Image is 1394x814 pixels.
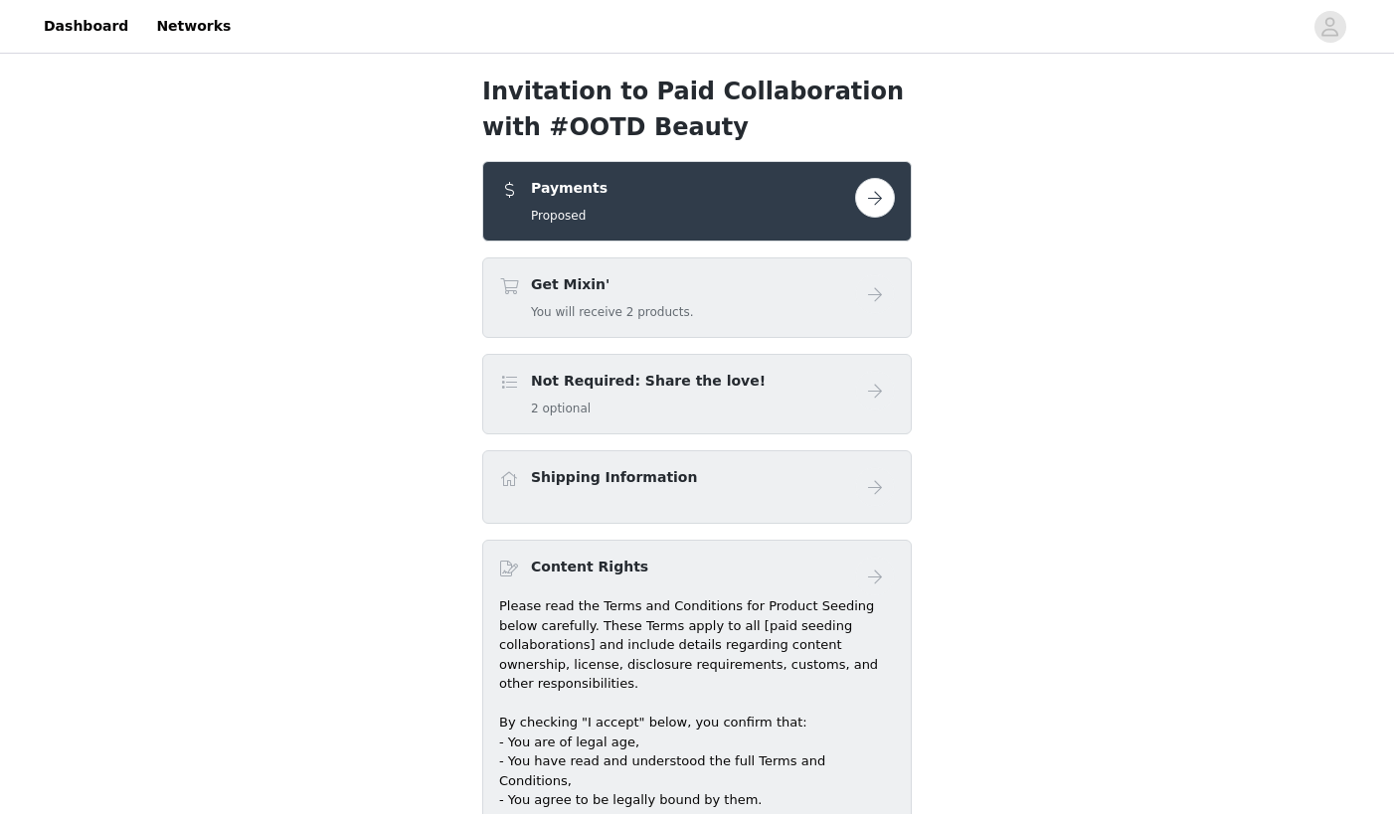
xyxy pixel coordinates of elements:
div: avatar [1320,11,1339,43]
div: Get Mixin' [482,257,912,338]
h4: Content Rights [531,557,648,577]
h5: You will receive 2 products. [531,303,693,321]
a: Dashboard [32,4,140,49]
h4: Get Mixin' [531,274,693,295]
h4: Shipping Information [531,467,697,488]
div: Not Required: Share the love! [482,354,912,434]
h5: 2 optional [531,400,766,417]
h1: Invitation to Paid Collaboration with #OOTD Beauty [482,74,912,145]
h5: Proposed [531,207,608,225]
a: Networks [144,4,243,49]
h4: Not Required: Share the love! [531,371,766,392]
div: Shipping Information [482,450,912,524]
h4: Payments [531,178,608,199]
div: Payments [482,161,912,242]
